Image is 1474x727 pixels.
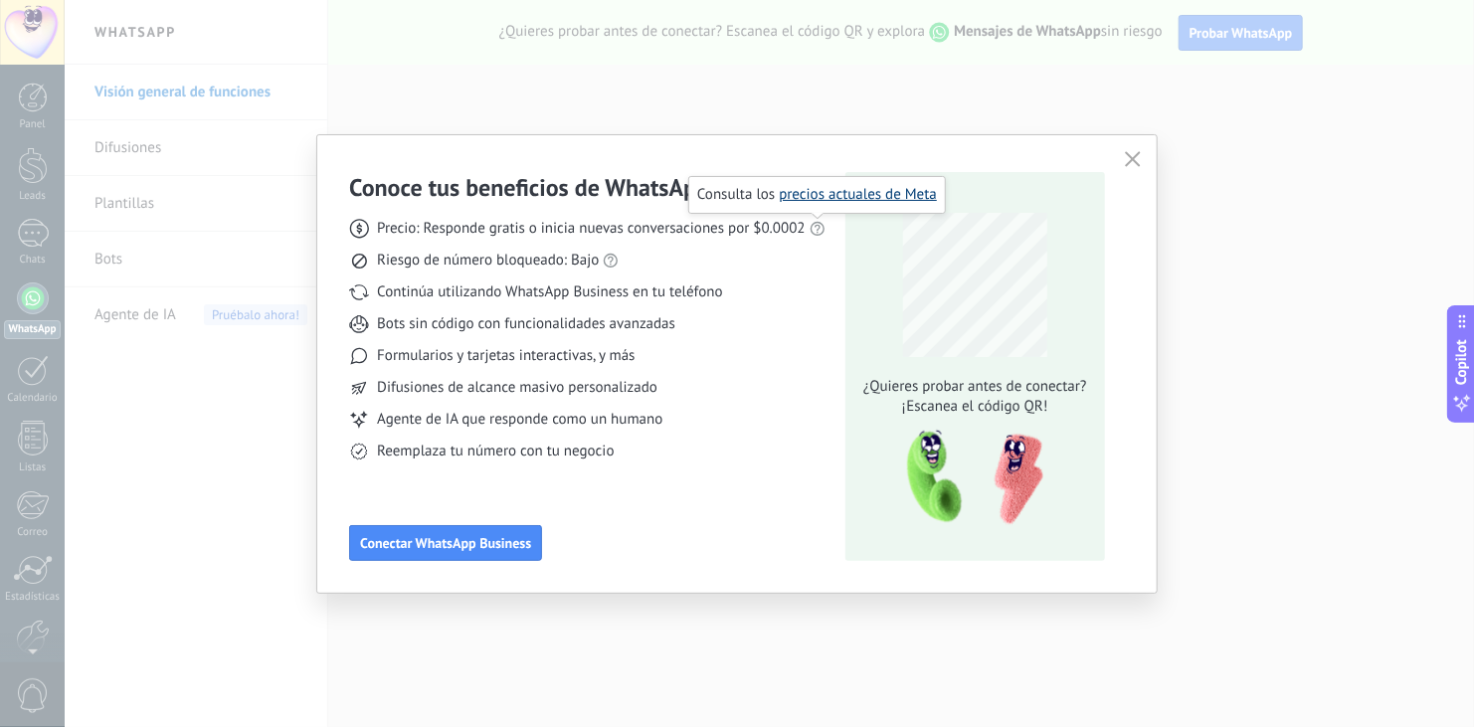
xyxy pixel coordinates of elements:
span: Conectar WhatsApp Business [360,536,531,550]
span: Difusiones de alcance masivo personalizado [377,378,657,398]
span: Precio: Responde gratis o inicia nuevas conversaciones por $0.0002 [377,219,806,239]
span: Formularios y tarjetas interactivas, y más [377,346,635,366]
span: ¿Quieres probar antes de conectar? [857,377,1092,397]
a: precios actuales de Meta [779,185,937,204]
span: ¡Escanea el código QR! [857,397,1092,417]
span: Continúa utilizando WhatsApp Business en tu teléfono [377,282,722,302]
span: Riesgo de número bloqueado: Bajo [377,251,599,271]
span: Copilot [1452,339,1472,385]
img: qr-pic-1x.png [890,425,1047,531]
button: Conectar WhatsApp Business [349,525,542,561]
span: Consulta los [697,185,937,205]
span: Agente de IA que responde como un humano [377,410,662,430]
span: Reemplaza tu número con tu negocio [377,442,614,461]
span: Bots sin código con funcionalidades avanzadas [377,314,675,334]
h3: Conoce tus beneficios de WhatsApp [349,172,709,203]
